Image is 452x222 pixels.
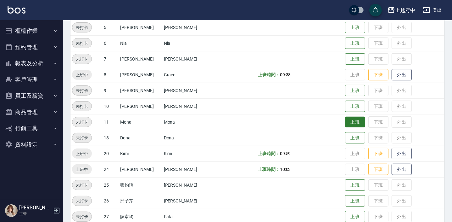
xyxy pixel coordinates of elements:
[258,167,280,172] b: 上班時間：
[119,20,162,35] td: [PERSON_NAME]
[162,67,213,83] td: Grace
[162,114,213,130] td: Mona
[119,98,162,114] td: [PERSON_NAME]
[119,130,162,146] td: Dona
[258,151,280,156] b: 上班時間：
[280,151,291,156] span: 09:59
[345,22,365,33] button: 上班
[3,120,60,137] button: 行銷工具
[280,167,291,172] span: 10:03
[5,204,18,217] img: Person
[19,211,51,217] p: 主管
[72,72,92,78] span: 上班中
[119,193,162,209] td: 邱子芹
[3,39,60,56] button: 預約管理
[72,135,92,141] span: 未打卡
[162,177,213,193] td: [PERSON_NAME]
[162,193,213,209] td: [PERSON_NAME]
[3,55,60,72] button: 報表及分析
[162,98,213,114] td: [PERSON_NAME]
[119,114,162,130] td: Mona
[345,53,365,65] button: 上班
[280,72,291,77] span: 09:38
[3,72,60,88] button: 客戶管理
[119,67,162,83] td: [PERSON_NAME]
[72,119,92,126] span: 未打卡
[119,51,162,67] td: [PERSON_NAME]
[162,146,213,161] td: Kimi
[72,166,92,173] span: 上班中
[392,69,412,81] button: 外出
[102,130,119,146] td: 18
[102,114,119,130] td: 11
[102,35,119,51] td: 6
[392,164,412,175] button: 外出
[345,38,365,49] button: 上班
[3,104,60,120] button: 商品管理
[368,148,388,160] button: 下班
[345,101,365,112] button: 上班
[72,150,92,157] span: 上班中
[102,177,119,193] td: 25
[162,20,213,35] td: [PERSON_NAME]
[345,117,365,128] button: 上班
[345,132,365,144] button: 上班
[102,51,119,67] td: 7
[162,161,213,177] td: [PERSON_NAME]
[72,56,92,62] span: 未打卡
[3,23,60,39] button: 櫃檯作業
[368,164,388,175] button: 下班
[102,83,119,98] td: 9
[102,161,119,177] td: 24
[392,148,412,160] button: 外出
[72,103,92,110] span: 未打卡
[72,198,92,204] span: 未打卡
[119,83,162,98] td: [PERSON_NAME]
[102,67,119,83] td: 8
[8,6,25,14] img: Logo
[119,35,162,51] td: Nia
[72,182,92,189] span: 未打卡
[162,35,213,51] td: Nia
[3,88,60,104] button: 員工及薪資
[385,4,418,17] button: 上越府中
[3,137,60,153] button: 資料設定
[345,85,365,96] button: 上班
[102,193,119,209] td: 26
[162,130,213,146] td: Dona
[345,179,365,191] button: 上班
[368,69,388,81] button: 下班
[72,24,92,31] span: 未打卡
[119,161,162,177] td: [PERSON_NAME]
[345,195,365,207] button: 上班
[102,20,119,35] td: 5
[162,51,213,67] td: [PERSON_NAME]
[102,98,119,114] td: 10
[395,6,415,14] div: 上越府中
[162,83,213,98] td: [PERSON_NAME]
[19,205,51,211] h5: [PERSON_NAME]
[72,40,92,47] span: 未打卡
[119,146,162,161] td: Kimi
[119,177,162,193] td: 張鈞琇
[369,4,382,16] button: save
[72,213,92,220] span: 未打卡
[102,146,119,161] td: 20
[258,72,280,77] b: 上班時間：
[72,87,92,94] span: 未打卡
[420,4,444,16] button: 登出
